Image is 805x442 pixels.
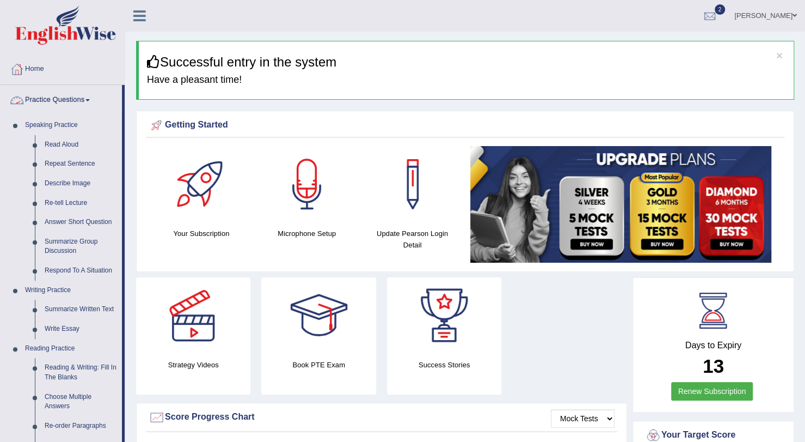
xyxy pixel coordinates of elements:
a: Reading & Writing: Fill In The Blanks [40,358,122,387]
h4: Have a pleasant time! [147,75,785,86]
a: Summarize Group Discussion [40,232,122,261]
h4: Your Subscription [154,228,249,239]
b: 13 [703,355,724,377]
a: Reading Practice [20,339,122,359]
a: Re-tell Lecture [40,193,122,213]
a: Summarize Written Text [40,300,122,319]
a: Home [1,54,125,81]
a: Writing Practice [20,281,122,300]
h4: Strategy Videos [136,359,250,371]
h3: Successful entry in the system [147,55,785,69]
img: small5.jpg [470,146,771,263]
a: Choose Multiple Answers [40,387,122,416]
a: Practice Questions [1,85,122,112]
div: Getting Started [149,117,782,134]
span: 2 [715,4,726,15]
a: Write Essay [40,319,122,339]
button: × [776,50,783,61]
a: Speaking Practice [20,116,122,135]
a: Repeat Sentence [40,154,122,174]
a: Renew Subscription [671,382,753,401]
a: Read Aloud [40,135,122,155]
a: Re-order Paragraphs [40,416,122,436]
a: Describe Image [40,174,122,193]
h4: Microphone Setup [260,228,354,239]
h4: Book PTE Exam [261,359,376,371]
a: Respond To A Situation [40,261,122,281]
h4: Success Stories [387,359,501,371]
h4: Days to Expiry [645,341,782,350]
h4: Update Pearson Login Detail [365,228,460,251]
a: Answer Short Question [40,213,122,232]
div: Score Progress Chart [149,409,614,426]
